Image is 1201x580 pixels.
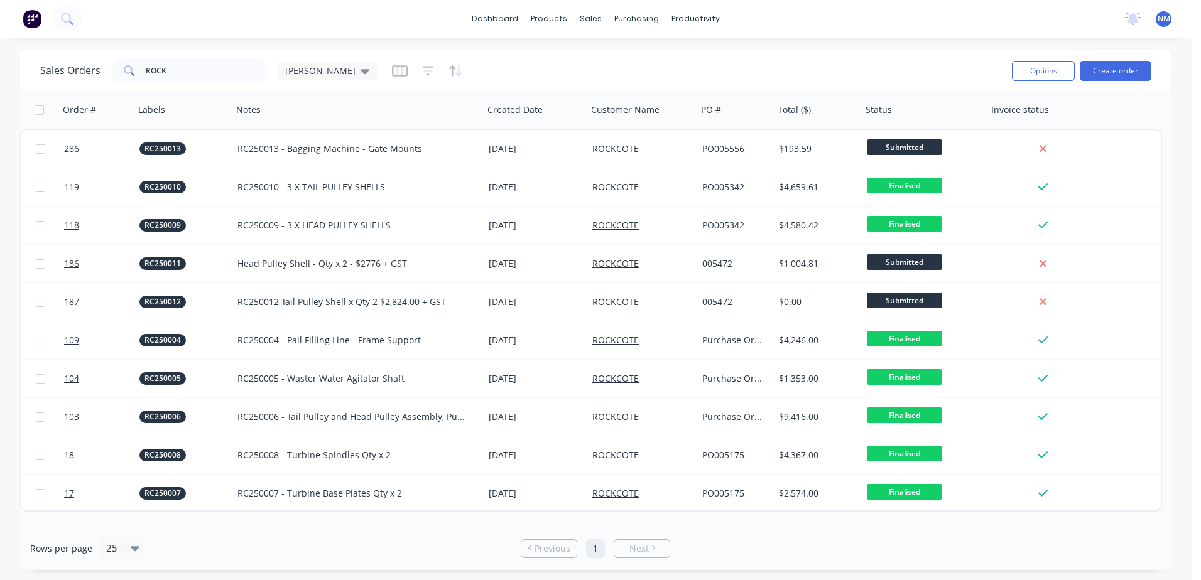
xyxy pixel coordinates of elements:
div: [DATE] [489,487,582,500]
button: RC250006 [139,411,186,423]
div: $0.00 [779,296,853,308]
h1: Sales Orders [40,65,101,77]
span: Submitted [867,139,942,155]
div: [DATE] [489,411,582,423]
input: Search... [146,58,268,83]
div: $4,367.00 [779,449,853,461]
span: RC250012 [144,296,181,308]
span: Finalised [867,484,942,500]
div: $4,659.61 [779,181,853,193]
div: PO005556 [702,142,766,155]
div: [DATE] [489,219,582,232]
span: RC250006 [144,411,181,423]
div: Purchase Order No.: PO005025 Quote No.: Q1683 [702,372,766,385]
span: Submitted [867,293,942,308]
span: 186 [64,257,79,270]
div: RC250009 - 3 X HEAD PULLEY SHELLS [237,219,467,232]
button: Create order [1080,61,1151,81]
span: Finalised [867,178,942,193]
a: 119 [64,168,139,206]
div: $193.59 [779,142,853,155]
button: RC250009 [139,219,186,232]
span: RC250010 [144,181,181,193]
button: RC250004 [139,334,186,346]
a: dashboard [465,9,524,28]
button: RC250008 [139,449,186,461]
div: RC250007 - Turbine Base Plates Qty x 2 [237,487,467,500]
a: 118 [64,207,139,244]
div: Total ($) [778,104,811,116]
span: [PERSON_NAME] [285,64,356,77]
span: RC250005 [144,372,181,385]
span: RC250009 [144,219,181,232]
div: $9,416.00 [779,411,853,423]
span: Submitted [867,254,942,270]
a: ROCKCOTE [592,257,639,269]
a: ROCKCOTE [592,181,639,193]
div: [DATE] [489,142,582,155]
a: 187 [64,283,139,321]
div: PO005342 [702,219,766,232]
div: RC250006 - Tail Pulley and Head Pulley Assembly, Pulley Shell [237,411,467,423]
span: 187 [64,296,79,308]
div: Purchase Order No.: PO005138 Quote No.: Q1686 [702,411,766,423]
a: 17 [64,475,139,512]
a: 103 [64,398,139,436]
div: Labels [138,104,165,116]
img: Factory [23,9,41,28]
div: RC250004 - Pail Filling Line - Frame Support [237,334,467,346]
a: 109 [64,321,139,359]
button: RC250005 [139,372,186,385]
div: Created Date [487,104,543,116]
a: 286 [64,130,139,168]
div: purchasing [608,9,665,28]
div: Head Pulley Shell - Qty x 2 - $2776 + GST [237,257,467,270]
span: 18 [64,449,74,461]
div: PO005175 [702,487,766,500]
a: Page 1 is your current page [586,539,605,558]
div: PO # [701,104,721,116]
a: Next page [614,542,670,555]
div: [DATE] [489,372,582,385]
div: [DATE] [489,334,582,346]
a: ROCKCOTE [592,296,639,308]
div: Purchase Order No.: PO004940 Quote No.: Q1680 [702,334,766,346]
div: $2,574.00 [779,487,853,500]
div: products [524,9,573,28]
div: $4,580.42 [779,219,853,232]
button: Options [1012,61,1075,81]
div: [DATE] [489,181,582,193]
div: $4,246.00 [779,334,853,346]
div: $1,353.00 [779,372,853,385]
span: Finalised [867,331,942,346]
div: [DATE] [489,449,582,461]
div: Customer Name [591,104,660,116]
div: 005472 [702,296,766,308]
div: Notes [236,104,261,116]
button: RC250010 [139,181,186,193]
span: 118 [64,219,79,232]
button: RC250011 [139,257,186,270]
div: [DATE] [489,257,582,270]
div: Status [866,104,892,116]
a: ROCKCOTE [592,334,639,346]
a: ROCKCOTE [592,411,639,422]
a: 104 [64,360,139,397]
a: Previous page [521,542,577,555]
a: ROCKCOTE [592,449,639,461]
div: [DATE] [489,296,582,308]
span: NM [1158,13,1170,24]
div: Invoice status [991,104,1049,116]
span: Previous [535,542,570,555]
button: RC250012 [139,296,186,308]
button: RC250013 [139,142,186,155]
span: 286 [64,142,79,155]
span: Finalised [867,407,942,423]
a: ROCKCOTE [592,219,639,231]
div: PO005342 [702,181,766,193]
span: RC250004 [144,334,181,346]
div: productivity [665,9,726,28]
div: sales [573,9,608,28]
div: RC250008 - Turbine Spindles Qty x 2 [237,449,467,461]
div: RC250005 - Waster Water Agitator Shaft [237,372,467,385]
